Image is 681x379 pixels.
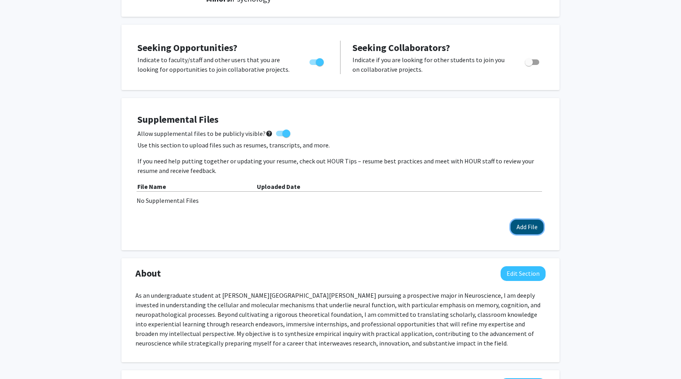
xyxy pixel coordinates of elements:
p: As an undergraduate student at [PERSON_NAME][GEOGRAPHIC_DATA][PERSON_NAME] pursuing a prospective... [135,291,546,348]
b: File Name [137,183,166,190]
p: Indicate to faculty/staff and other users that you are looking for opportunities to join collabor... [137,55,294,74]
p: If you need help putting together or updating your resume, check out HOUR Tips – resume best prac... [137,156,544,175]
span: Allow supplemental files to be publicly visible? [137,129,273,138]
button: Add File [511,220,544,234]
b: Uploaded Date [257,183,300,190]
div: Toggle [306,55,328,67]
h4: Supplemental Files [137,114,544,126]
div: No Supplemental Files [137,196,544,205]
p: Use this section to upload files such as resumes, transcripts, and more. [137,140,544,150]
p: Indicate if you are looking for other students to join you on collaborative projects. [352,55,510,74]
span: Seeking Collaborators? [352,41,450,54]
mat-icon: help [266,129,273,138]
span: About [135,266,161,281]
iframe: Chat [6,343,34,373]
button: Edit About [501,266,546,281]
span: Seeking Opportunities? [137,41,237,54]
div: Toggle [522,55,544,67]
